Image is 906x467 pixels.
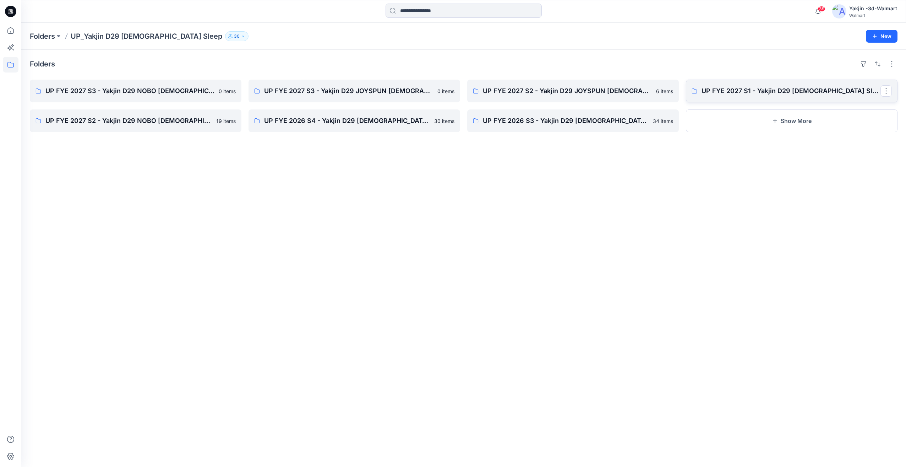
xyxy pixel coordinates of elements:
[71,31,222,41] p: UP_Yakjin D29 [DEMOGRAPHIC_DATA] Sleep
[30,80,241,102] a: UP FYE 2027 S3 - Yakjin D29 NOBO [DEMOGRAPHIC_DATA] Sleepwear0 items
[702,86,880,96] p: UP FYE 2027 S1 - Yakjin D29 [DEMOGRAPHIC_DATA] Sleepwear
[849,13,897,18] div: Walmart
[686,109,897,132] button: Show More
[483,86,652,96] p: UP FYE 2027 S2 - Yakjin D29 JOYSPUN [DEMOGRAPHIC_DATA] Sleepwear
[264,86,433,96] p: UP FYE 2027 S3 - Yakjin D29 JOYSPUN [DEMOGRAPHIC_DATA] Sleepwear
[30,60,55,68] h4: Folders
[849,4,897,13] div: Yakjin -3d-Walmart
[216,117,236,125] p: 19 items
[467,80,679,102] a: UP FYE 2027 S2 - Yakjin D29 JOYSPUN [DEMOGRAPHIC_DATA] Sleepwear6 items
[483,116,649,126] p: UP FYE 2026 S3 - Yakjin D29 [DEMOGRAPHIC_DATA] Sleepwear
[467,109,679,132] a: UP FYE 2026 S3 - Yakjin D29 [DEMOGRAPHIC_DATA] Sleepwear34 items
[818,6,825,12] span: 39
[219,87,236,95] p: 0 items
[434,117,454,125] p: 30 items
[264,116,430,126] p: UP FYE 2026 S4 - Yakjin D29 [DEMOGRAPHIC_DATA] Sleepwear
[30,31,55,41] a: Folders
[30,109,241,132] a: UP FYE 2027 S2 - Yakjin D29 NOBO [DEMOGRAPHIC_DATA] Sleepwear19 items
[866,30,897,43] button: New
[653,117,673,125] p: 34 items
[832,4,846,18] img: avatar
[686,80,897,102] a: UP FYE 2027 S1 - Yakjin D29 [DEMOGRAPHIC_DATA] Sleepwear
[249,80,460,102] a: UP FYE 2027 S3 - Yakjin D29 JOYSPUN [DEMOGRAPHIC_DATA] Sleepwear0 items
[249,109,460,132] a: UP FYE 2026 S4 - Yakjin D29 [DEMOGRAPHIC_DATA] Sleepwear30 items
[656,87,673,95] p: 6 items
[45,86,214,96] p: UP FYE 2027 S3 - Yakjin D29 NOBO [DEMOGRAPHIC_DATA] Sleepwear
[225,31,249,41] button: 30
[45,116,212,126] p: UP FYE 2027 S2 - Yakjin D29 NOBO [DEMOGRAPHIC_DATA] Sleepwear
[437,87,454,95] p: 0 items
[234,32,240,40] p: 30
